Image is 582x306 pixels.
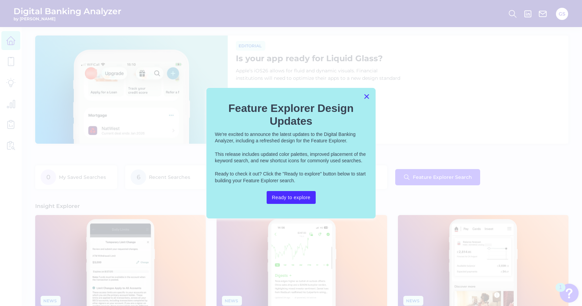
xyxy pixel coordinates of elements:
button: Ready to explore [267,191,316,204]
p: Ready to check it out? Click the "Ready to explore" button below to start building your Feature E... [215,171,367,184]
p: We're excited to announce the latest updates to the Digital Banking Analyzer, including a refresh... [215,131,367,144]
h2: Feature Explorer Design Updates [215,102,367,128]
button: Close [363,91,370,102]
p: This release includes updated color palettes, improved placement of the keyword search, and new s... [215,151,367,164]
